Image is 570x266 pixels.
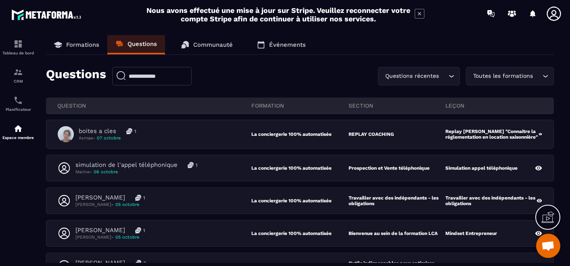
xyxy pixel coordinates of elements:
p: Bienvenue au sein de la formation LCA [349,231,438,236]
p: Formations [66,41,99,48]
p: [PERSON_NAME] [75,234,145,240]
p: QUESTION [57,102,251,109]
img: automations [13,124,23,133]
p: Prospection et Vente téléphonique [349,165,430,171]
a: Communauté [173,35,241,54]
p: Replay [PERSON_NAME] "Connaitre la réglementation en location saisonnière" [445,129,539,140]
p: Espace membre [2,135,34,140]
input: Search for option [441,72,447,81]
a: Formations [46,35,107,54]
p: simulation de l'appel téléphonique [75,161,177,169]
p: Travailler avec des indépendants - les obligations [349,195,445,206]
span: - 06 octobre [90,169,118,175]
p: Événements [269,41,306,48]
p: leçon [445,102,543,109]
p: Communauté [193,41,233,48]
p: 1 [134,128,136,135]
a: Événements [249,35,314,54]
p: [PERSON_NAME] [75,227,125,234]
img: messages [135,227,141,233]
img: scheduler [13,96,23,105]
p: section [349,102,446,109]
img: messages [188,162,194,168]
p: Tableau de bord [2,51,34,55]
div: Ouvrir le chat [536,234,560,258]
p: CRM [2,79,34,83]
p: La conciergerie 100% automatisée [251,198,348,204]
a: automationsautomationsEspace membre [2,118,34,146]
p: boites a cles [79,127,116,135]
div: Search for option [466,67,554,85]
p: REPLAY COACHING [349,131,394,137]
input: Search for option [535,72,541,81]
p: 1 [196,162,198,168]
a: schedulerschedulerPlanificateur [2,89,34,118]
a: formationformationCRM [2,61,34,89]
h2: Nous avons effectué une mise à jour sur Stripe. Veuillez reconnecter votre compte Stripe afin de ... [146,6,411,23]
a: Questions [107,35,165,54]
div: Search for option [378,67,460,85]
img: messages [135,260,141,266]
p: Simulation appel téléphonique [445,165,518,171]
span: - 05 octobre [111,202,139,207]
span: - 05 octobre [111,235,139,240]
span: Toutes les formations [471,72,535,81]
a: formationformationTableau de bord [2,33,34,61]
p: 1 [143,227,145,234]
img: formation [13,67,23,77]
p: Questions [127,40,157,48]
p: Planificateur [2,107,34,112]
p: La conciergerie 100% automatisée [251,231,348,236]
img: logo [11,7,84,22]
p: Questions [46,67,106,85]
img: messages [126,128,132,134]
p: Travailler avec des indépendants - les obligations [445,195,537,206]
img: messages [135,195,141,201]
p: [PERSON_NAME] [75,194,125,202]
p: Asmae [79,135,136,141]
p: FORMATION [251,102,349,109]
p: Marine [75,169,198,175]
span: Questions récentes [383,72,441,81]
p: Mindset Entrepreneur [445,231,497,236]
p: 1 [143,195,145,201]
p: La conciergerie 100% automatisée [251,131,348,137]
img: formation [13,39,23,49]
span: - 07 octobre [93,135,121,141]
p: [PERSON_NAME] [75,202,145,208]
p: La conciergerie 100% automatisée [251,165,348,171]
